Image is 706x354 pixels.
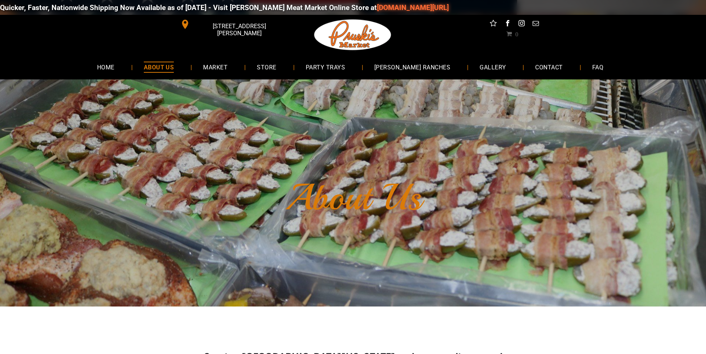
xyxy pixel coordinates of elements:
a: instagram [517,19,526,30]
a: [STREET_ADDRESS][PERSON_NAME] [175,19,289,30]
a: FAQ [581,57,614,77]
a: email [531,19,540,30]
span: 0 [515,31,518,37]
a: STORE [246,57,287,77]
a: MARKET [192,57,239,77]
a: Social network [488,19,498,30]
a: facebook [503,19,512,30]
a: ABOUT US [133,57,185,77]
a: CONTACT [524,57,574,77]
a: HOME [86,57,126,77]
a: [PERSON_NAME] RANCHES [363,57,461,77]
font: About Us [285,174,421,220]
img: Pruski-s+Market+HQ+Logo2-1920w.png [313,15,393,55]
span: [STREET_ADDRESS][PERSON_NAME] [191,19,287,40]
a: GALLERY [468,57,517,77]
a: PARTY TRAYS [295,57,356,77]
